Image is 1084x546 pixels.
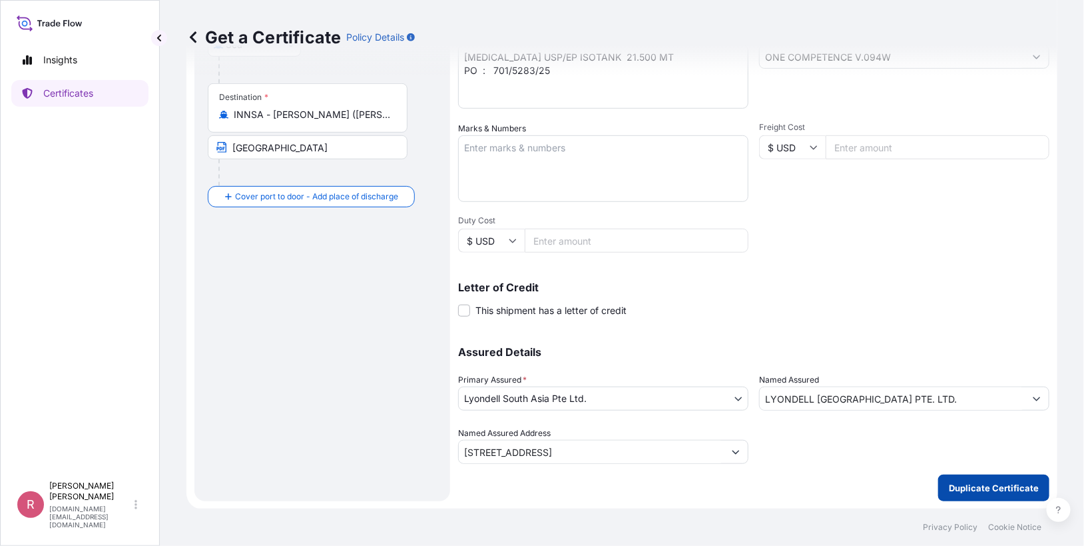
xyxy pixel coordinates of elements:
[525,229,748,253] input: Enter amount
[759,122,1049,133] span: Freight Cost
[464,392,587,405] span: Lyondell South Asia Pte Ltd.
[43,53,77,67] p: Insights
[49,481,132,502] p: [PERSON_NAME] [PERSON_NAME]
[208,186,415,207] button: Cover port to door - Add place of discharge
[219,92,268,103] div: Destination
[208,135,407,159] input: Text to appear on certificate
[759,373,819,387] label: Named Assured
[235,190,398,203] span: Cover port to door - Add place of discharge
[949,481,1039,495] p: Duplicate Certificate
[1025,387,1049,411] button: Show suggestions
[458,387,748,411] button: Lyondell South Asia Pte Ltd.
[988,522,1041,533] a: Cookie Notice
[458,215,748,226] span: Duty Cost
[458,427,551,440] label: Named Assured Address
[760,387,1025,411] input: Assured Name
[458,347,1049,357] p: Assured Details
[459,440,724,464] input: Named Assured Address
[458,373,527,387] span: Primary Assured
[234,108,391,121] input: Destination
[11,47,148,73] a: Insights
[458,122,526,135] label: Marks & Numbers
[938,475,1049,501] button: Duplicate Certificate
[11,80,148,107] a: Certificates
[923,522,977,533] a: Privacy Policy
[43,87,93,100] p: Certificates
[475,304,627,317] span: This shipment has a letter of credit
[458,45,748,109] textarea: [MEDICAL_DATA] USP/EP ISOTANK 21.520 MT PO : 701/5312/25
[49,505,132,529] p: [DOMAIN_NAME][EMAIL_ADDRESS][DOMAIN_NAME]
[186,27,341,48] p: Get a Certificate
[458,282,1049,293] p: Letter of Credit
[724,440,748,464] button: Show suggestions
[27,498,35,511] span: R
[826,135,1049,159] input: Enter amount
[346,31,404,44] p: Policy Details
